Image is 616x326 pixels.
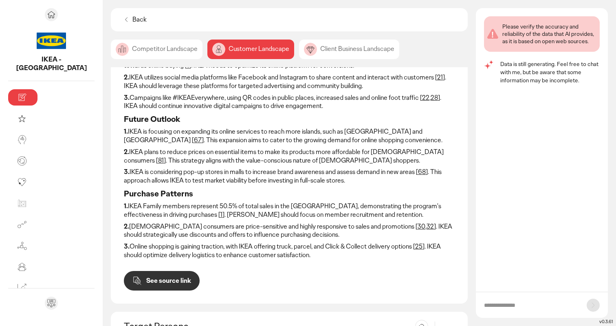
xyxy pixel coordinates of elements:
img: image [304,43,317,56]
img: image [212,43,225,56]
a: 22 [422,93,429,102]
p: Back [132,15,147,24]
div: Client Business Landscape [299,40,399,59]
p: Online shopping is gaining traction, with IKEA offering truck, parcel, and Click & Collect delive... [124,242,455,260]
strong: 3. [124,167,130,176]
strong: 2. [124,222,129,231]
a: 68 [418,167,426,176]
img: project avatar [37,26,66,55]
p: IKEA Family members represent 50.5% of total sales in the [GEOGRAPHIC_DATA], demonstrating the pr... [124,202,455,219]
strong: 2. [124,148,129,156]
div: Please verify the accuracy and reliability of the data that AI provides, as it is based on open w... [502,23,596,45]
strong: 2. [124,73,129,81]
strong: 1. [124,127,128,136]
p: See source link [146,278,191,284]
p: IKEA - Philippines [8,55,95,73]
p: IKEA plans to reduce prices on essential items to make its products more affordable for [DEMOGRAP... [124,148,455,165]
img: image [116,43,129,56]
button: See source link [124,271,200,291]
p: Campaigns like #IKEAEverywhere, using QR codes in public places, increased sales and online foot ... [124,94,455,111]
div: Competitor Landscape [111,40,202,59]
p: IKEA utilizes social media platforms like Facebook and Instagram to share content and interact wi... [124,73,455,90]
a: 28 [431,93,438,102]
strong: 1. [124,202,128,210]
strong: 3. [124,93,130,102]
a: 25 [415,242,422,251]
a: 32 [427,222,434,231]
a: 81 [158,156,164,165]
h3: Purchase Patterns [124,188,455,199]
p: Data is still generating. Feel free to chat with me, but be aware that some information may be in... [500,60,600,84]
a: 21 [437,73,443,81]
p: IKEA is focusing on expanding its online services to reach more islands, such as [GEOGRAPHIC_DATA... [124,128,455,145]
strong: 3. [124,242,130,251]
p: [DEMOGRAPHIC_DATA] consumers are price-sensitive and highly responsive to sales and promotions [ ... [124,222,455,240]
a: 30 [418,222,425,231]
h3: Future Outlook [124,114,455,124]
a: 67 [194,136,202,144]
div: Send feedback [45,297,58,310]
div: Customer Landscape [207,40,294,59]
a: 1 [220,210,222,219]
p: IKEA is considering pop-up stores in malls to increase brand awareness and assess demand in new a... [124,168,455,185]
